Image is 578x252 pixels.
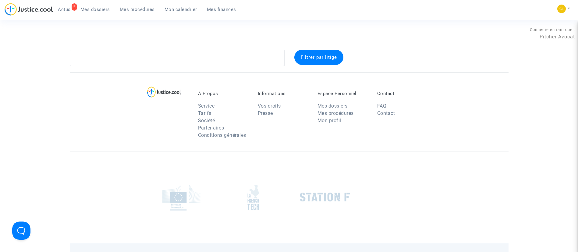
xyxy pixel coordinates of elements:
[198,132,246,138] a: Conditions générales
[115,5,160,14] a: Mes procédures
[120,7,155,12] span: Mes procédures
[530,27,575,32] span: Connecté en tant que :
[247,184,259,210] img: french_tech.png
[300,193,350,202] img: stationf.png
[557,5,566,13] img: 6fca9af68d76bfc0a5525c74dfee314f
[317,103,348,109] a: Mes dossiers
[317,118,341,123] a: Mon profil
[147,87,181,98] img: logo-lg.svg
[165,7,197,12] span: Mon calendrier
[198,91,249,96] p: À Propos
[258,91,308,96] p: Informations
[202,5,241,14] a: Mes finances
[5,3,53,16] img: jc-logo.svg
[160,5,202,14] a: Mon calendrier
[377,110,395,116] a: Contact
[258,110,273,116] a: Presse
[258,103,281,109] a: Vos droits
[377,91,428,96] p: Contact
[317,110,354,116] a: Mes procédures
[198,110,211,116] a: Tarifs
[198,125,224,131] a: Partenaires
[80,7,110,12] span: Mes dossiers
[76,5,115,14] a: Mes dossiers
[301,55,337,60] span: Filtrer par litige
[162,184,200,211] img: europe_commision.png
[53,5,76,14] a: 2Actus
[377,103,387,109] a: FAQ
[12,222,30,240] iframe: Help Scout Beacon - Open
[317,91,368,96] p: Espace Personnel
[72,3,77,11] div: 2
[58,7,71,12] span: Actus
[198,103,215,109] a: Service
[207,7,236,12] span: Mes finances
[198,118,215,123] a: Société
